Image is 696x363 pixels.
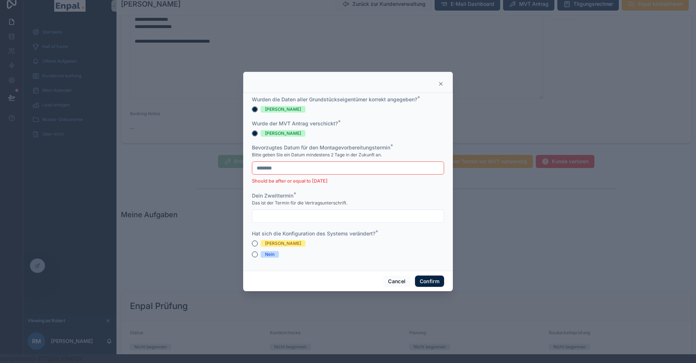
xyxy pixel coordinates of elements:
[252,144,390,151] span: Bevorzugtes Datum für den Montagevorbereitungstermin
[252,177,444,185] li: Should be after or equal to [DATE]
[252,120,338,126] span: Wurde der MVT Antrag verschickt?
[252,96,417,102] span: Wurden die Daten aller Grundstückseigentümer korrekt angegeben?
[252,152,382,158] span: Bitte geben Sie ein Datum mindestens 2 Tage in der Zukunft an.
[383,276,410,287] button: Cancel
[265,251,274,258] div: Nein
[252,230,375,237] span: Hat sich die Konfiguration des Systems verändert?
[265,130,301,137] div: [PERSON_NAME]
[252,200,347,206] span: Das ist der Termin für die Vertragsunterschrift.
[252,192,293,199] span: Dein Zweittermin
[265,106,301,113] div: [PERSON_NAME]
[415,276,444,287] button: Confirm
[265,240,301,247] div: [PERSON_NAME]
